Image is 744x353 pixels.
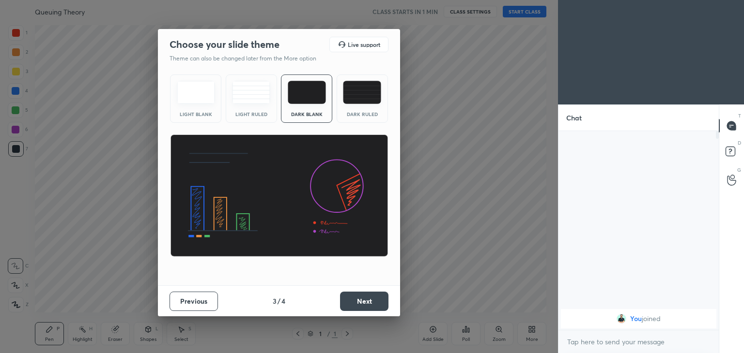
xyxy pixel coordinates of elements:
[642,315,661,323] span: joined
[348,42,380,47] h5: Live support
[177,81,215,104] img: lightTheme.e5ed3b09.svg
[170,134,388,257] img: darkThemeBanner.d06ce4a2.svg
[176,112,215,117] div: Light Blank
[232,112,271,117] div: Light Ruled
[630,315,642,323] span: You
[737,166,741,174] p: G
[287,112,326,117] div: Dark Blank
[288,81,326,104] img: darkTheme.f0cc69e5.svg
[343,81,381,104] img: darkRuledTheme.de295e13.svg
[617,314,626,324] img: 963340471ff5441e8619d0a0448153d9.jpg
[738,112,741,119] p: T
[232,81,270,104] img: lightRuledTheme.5fabf969.svg
[170,292,218,311] button: Previous
[343,112,382,117] div: Dark Ruled
[170,38,279,51] h2: Choose your slide theme
[170,54,326,63] p: Theme can also be changed later from the More option
[738,139,741,147] p: D
[340,292,388,311] button: Next
[278,296,280,306] h4: /
[281,296,285,306] h4: 4
[558,307,719,330] div: grid
[558,105,589,131] p: Chat
[273,296,277,306] h4: 3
